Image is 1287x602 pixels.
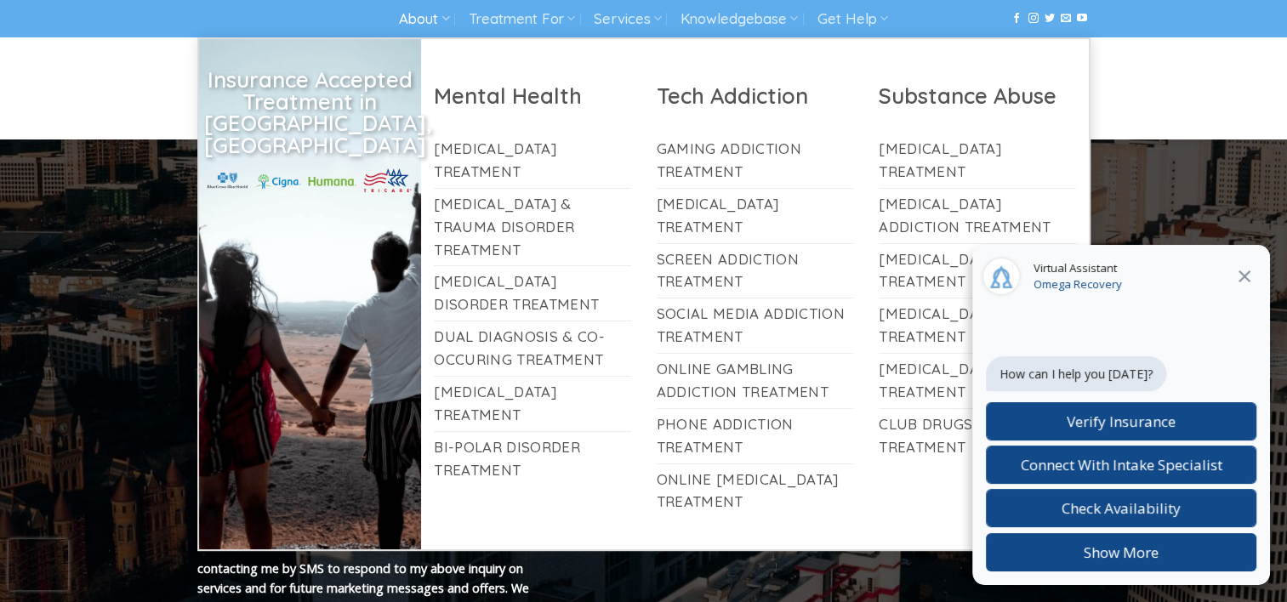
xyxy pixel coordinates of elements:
[434,321,631,376] a: Dual Diagnosis & Co-Occuring Treatment
[1028,13,1038,25] a: Follow on Instagram
[204,69,415,156] h2: Insurance Accepted Treatment in [GEOGRAPHIC_DATA], [GEOGRAPHIC_DATA]
[657,298,854,353] a: Social Media Addiction Treatment
[879,298,1076,353] a: [MEDICAL_DATA] Treatment
[399,3,449,35] a: About
[817,3,888,35] a: Get Help
[879,82,1076,110] h2: Substance Abuse
[657,189,854,243] a: [MEDICAL_DATA] Treatment
[657,464,854,519] a: Online [MEDICAL_DATA] Treatment
[434,82,631,110] h2: Mental Health
[594,3,661,35] a: Services
[434,377,631,431] a: [MEDICAL_DATA] Treatment
[657,354,854,408] a: Online Gambling Addiction Treatment
[434,266,631,321] a: [MEDICAL_DATA] Disorder Treatment
[434,189,631,266] a: [MEDICAL_DATA] & Trauma Disorder Treatment
[1061,13,1071,25] a: Send us an email
[879,244,1076,298] a: [MEDICAL_DATA] Treatment
[1045,13,1055,25] a: Follow on Twitter
[434,133,631,188] a: [MEDICAL_DATA] Treatment
[681,3,798,35] a: Knowledgebase
[434,432,631,486] a: Bi-Polar Disorder Treatment
[657,409,854,463] a: Phone Addiction Treatment
[657,244,854,298] a: Screen Addiction Treatment
[879,409,1076,463] a: Club Drugs Addiction Treatment
[879,354,1076,408] a: [MEDICAL_DATA] Treatment
[657,82,854,110] h2: Tech Addiction
[1011,13,1022,25] a: Follow on Facebook
[657,133,854,188] a: Gaming Addiction Treatment
[879,133,1076,188] a: [MEDICAL_DATA] Treatment
[879,189,1076,243] a: [MEDICAL_DATA] Addiction Treatment
[1077,13,1087,25] a: Follow on YouTube
[469,3,575,35] a: Treatment For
